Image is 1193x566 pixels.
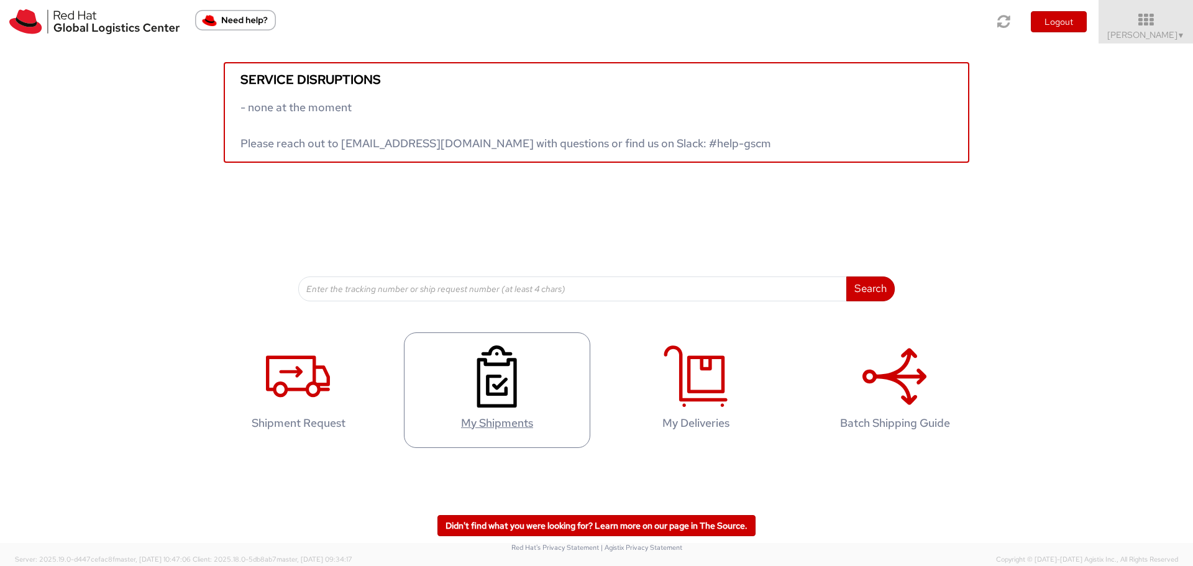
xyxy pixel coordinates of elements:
[404,332,590,449] a: My Shipments
[115,555,191,564] span: master, [DATE] 10:47:06
[417,417,577,429] h4: My Shipments
[603,332,789,449] a: My Deliveries
[195,10,276,30] button: Need help?
[511,543,599,552] a: Red Hat's Privacy Statement
[815,417,975,429] h4: Batch Shipping Guide
[224,62,969,163] a: Service disruptions - none at the moment Please reach out to [EMAIL_ADDRESS][DOMAIN_NAME] with qu...
[9,9,180,34] img: rh-logistics-00dfa346123c4ec078e1.svg
[616,417,776,429] h4: My Deliveries
[601,543,682,552] a: | Agistix Privacy Statement
[298,276,847,301] input: Enter the tracking number or ship request number (at least 4 chars)
[1031,11,1087,32] button: Logout
[437,515,756,536] a: Didn't find what you were looking for? Learn more on our page in The Source.
[15,555,191,564] span: Server: 2025.19.0-d447cefac8f
[1177,30,1185,40] span: ▼
[240,73,953,86] h5: Service disruptions
[846,276,895,301] button: Search
[205,332,391,449] a: Shipment Request
[802,332,988,449] a: Batch Shipping Guide
[193,555,352,564] span: Client: 2025.18.0-5db8ab7
[240,100,771,150] span: - none at the moment Please reach out to [EMAIL_ADDRESS][DOMAIN_NAME] with questions or find us o...
[277,555,352,564] span: master, [DATE] 09:34:17
[218,417,378,429] h4: Shipment Request
[1107,29,1185,40] span: [PERSON_NAME]
[996,555,1178,565] span: Copyright © [DATE]-[DATE] Agistix Inc., All Rights Reserved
